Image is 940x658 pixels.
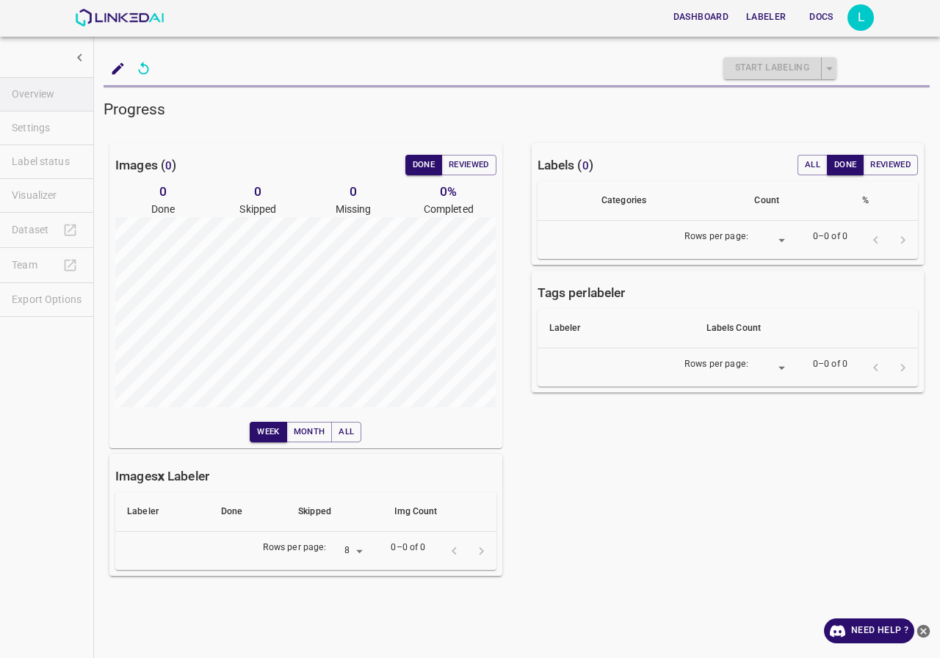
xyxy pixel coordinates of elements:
[665,2,737,32] a: Dashboard
[286,492,383,532] th: Skipped
[742,181,850,221] th: Count
[863,155,918,175] button: Reviewed
[914,618,933,643] button: close-help
[538,309,695,348] th: Labeler
[305,202,401,217] p: Missing
[263,541,327,555] p: Rows per page:
[795,2,847,32] a: Docs
[165,159,172,172] span: 0
[441,155,496,175] button: Reviewed
[684,358,748,371] p: Rows per page:
[847,4,874,31] button: Open settings
[737,2,795,32] a: Labeler
[754,358,789,378] div: ​
[405,155,442,175] button: Done
[723,57,836,79] div: split button
[850,181,918,221] th: %
[824,618,914,643] a: Need Help ?
[813,358,847,371] p: 0–0 of 0
[115,155,176,175] h6: Images ( )
[209,492,286,532] th: Done
[286,422,333,442] button: Month
[104,55,131,82] button: add to shopping cart
[695,309,918,348] th: Labels Count
[305,181,401,202] h6: 0
[401,202,496,217] p: Completed
[590,181,742,221] th: Categories
[538,282,626,303] h6: Tags per labeler
[684,230,748,244] p: Rows per page:
[332,541,367,561] div: 8
[211,181,306,202] h6: 0
[582,159,589,172] span: 0
[115,181,211,202] h6: 0
[66,44,93,71] button: show more
[211,202,306,217] p: Skipped
[115,466,209,486] h6: Images Labeler
[740,5,792,29] button: Labeler
[331,422,361,442] button: All
[115,202,211,217] p: Done
[798,5,845,29] button: Docs
[798,155,828,175] button: All
[115,492,209,532] th: Labeler
[813,230,847,244] p: 0–0 of 0
[668,5,734,29] button: Dashboard
[401,181,496,202] h6: 0 %
[158,469,164,483] b: x
[391,541,425,555] p: 0–0 of 0
[104,99,930,120] h5: Progress
[847,4,874,31] div: L
[754,230,789,250] div: ​
[827,155,864,175] button: Done
[538,155,593,175] h6: Labels ( )
[250,422,286,442] button: Week
[75,9,164,26] img: LinkedAI
[383,492,496,532] th: Img Count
